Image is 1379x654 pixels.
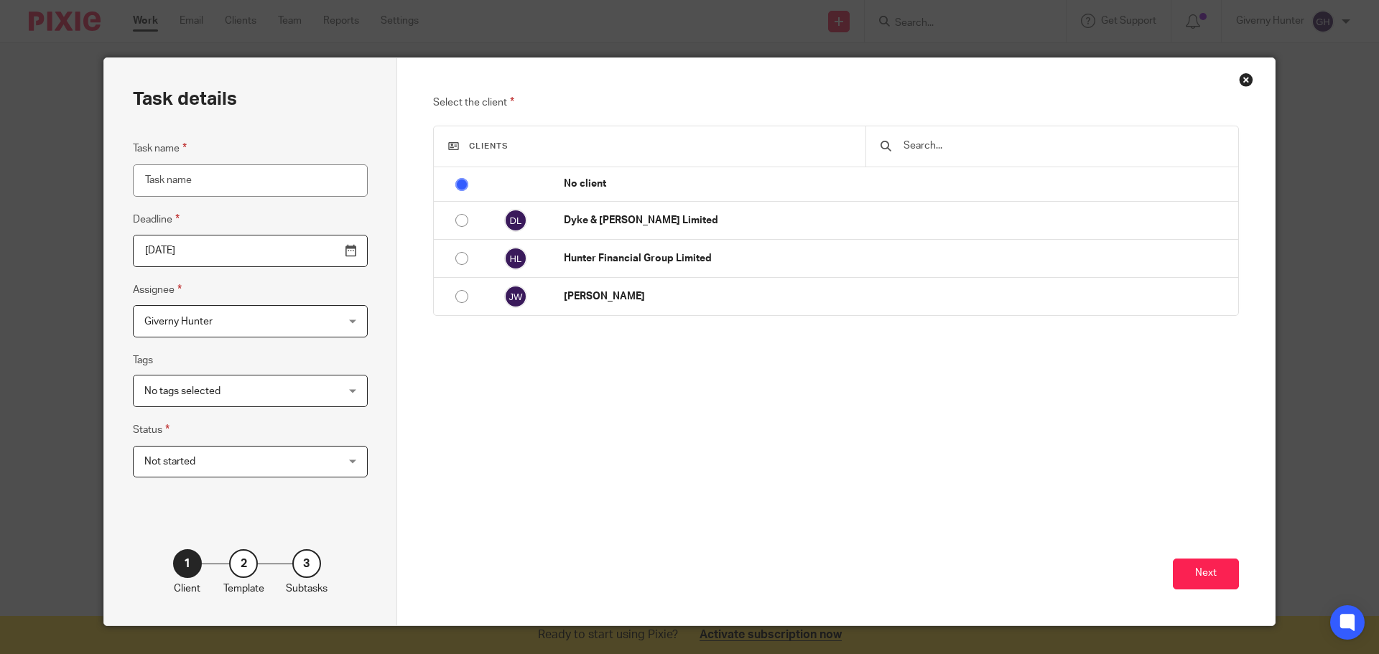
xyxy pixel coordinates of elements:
input: Search... [902,138,1224,154]
h2: Task details [133,87,237,111]
input: Pick a date [133,235,368,267]
p: Client [174,581,200,596]
label: Tags [133,353,153,368]
span: Giverny Hunter [144,317,213,327]
label: Task name [133,140,187,157]
p: Select the client [433,94,1240,111]
span: Clients [469,142,509,150]
p: Template [223,581,264,596]
img: svg%3E [504,247,527,270]
label: Assignee [133,281,182,298]
p: [PERSON_NAME] [564,289,1231,304]
p: Dyke & [PERSON_NAME] Limited [564,213,1231,228]
div: 3 [292,549,321,578]
label: Status [133,421,170,438]
div: 1 [173,549,202,578]
div: Close this dialog window [1239,73,1253,87]
img: svg%3E [504,285,527,308]
img: svg%3E [504,209,527,232]
span: No tags selected [144,386,220,396]
p: Hunter Financial Group Limited [564,251,1231,266]
label: Deadline [133,211,180,228]
button: Next [1173,559,1239,589]
p: Subtasks [286,581,328,596]
span: Not started [144,457,195,467]
div: 2 [229,549,258,578]
p: No client [564,177,1231,191]
input: Task name [133,164,368,197]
